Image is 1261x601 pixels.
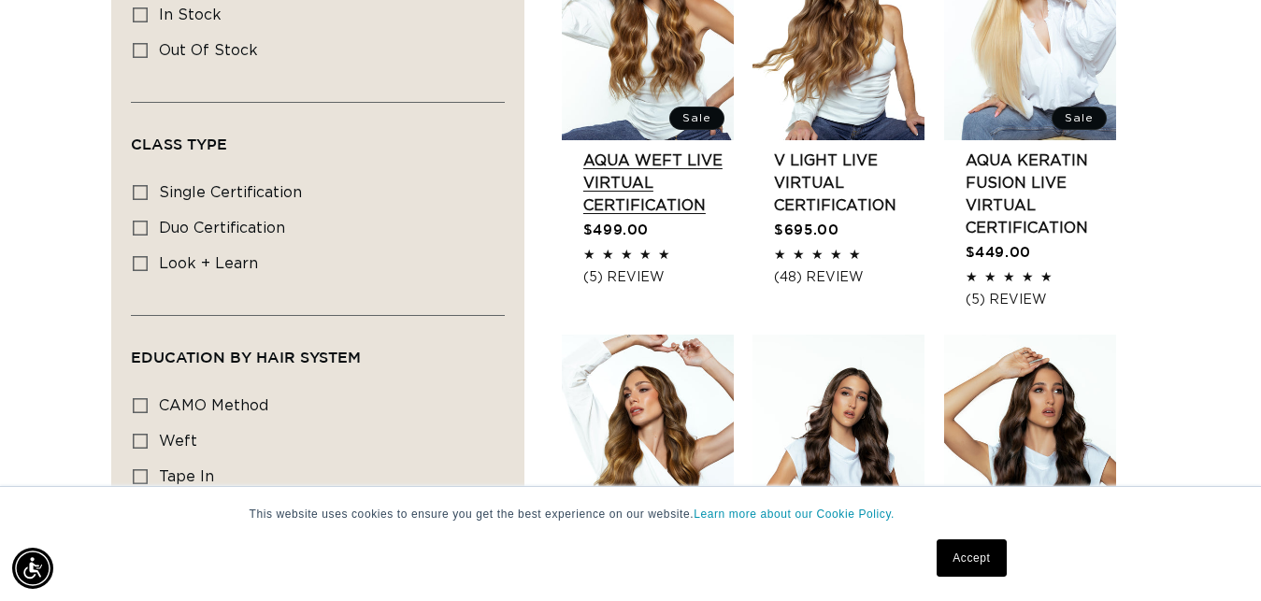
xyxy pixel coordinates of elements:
span: Class Type [131,136,227,152]
span: CAMO Method [159,398,268,413]
summary: Class Type (0 selected) [131,103,505,170]
span: Weft [159,434,197,449]
a: V Light Live Virtual Certification [774,150,924,217]
a: AQUA Keratin Fusion LIVE VIRTUAL Certification [966,150,1116,239]
a: Accept [937,539,1006,577]
a: Learn more about our Cookie Policy. [694,508,895,521]
span: duo certification [159,221,285,236]
p: This website uses cookies to ensure you get the best experience on our website. [250,506,1012,522]
div: Accessibility Menu [12,548,53,589]
summary: Education By Hair system (0 selected) [131,316,505,383]
span: look + learn [159,256,258,271]
span: single certification [159,185,302,200]
span: Education By Hair system [131,349,361,365]
a: AQUA Weft LIVE VIRTUAL Certification [583,150,734,217]
span: In stock [159,7,222,22]
span: Tape In [159,469,214,484]
span: Out of stock [159,43,258,58]
iframe: Chat Widget [1168,511,1261,601]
